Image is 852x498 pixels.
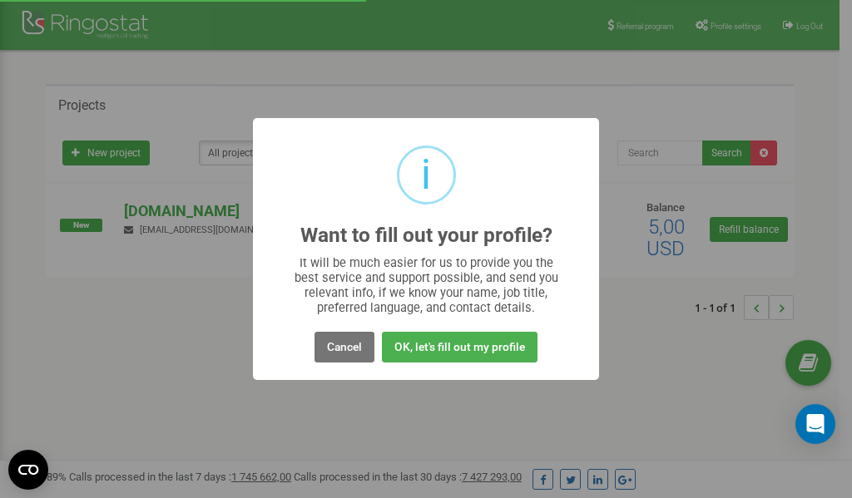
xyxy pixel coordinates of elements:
button: Cancel [315,332,374,362]
div: Open Intercom Messenger [795,404,835,444]
button: Open CMP widget [8,450,48,490]
div: i [421,148,431,202]
button: OK, let's fill out my profile [382,332,537,362]
h2: Want to fill out your profile? [300,224,552,247]
div: It will be much easier for us to provide you the best service and support possible, and send you ... [286,255,567,315]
